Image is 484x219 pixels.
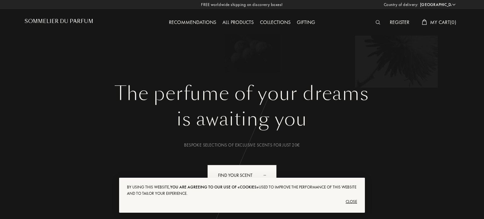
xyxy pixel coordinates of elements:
[257,19,294,27] div: Collections
[203,165,281,186] a: Find your scentanimation
[29,142,455,148] div: Bespoke selections of exclusive scents for just 20€
[219,19,257,26] a: All products
[166,19,219,27] div: Recommendations
[384,2,418,8] span: Country of delivery:
[219,19,257,27] div: All products
[207,165,277,186] div: Find your scent
[25,18,93,27] a: Sommelier du Parfum
[127,197,357,207] div: Close
[166,19,219,26] a: Recommendations
[294,19,318,27] div: Gifting
[430,19,456,26] span: My Cart ( 0 )
[422,19,427,25] img: cart_white.svg
[387,19,412,26] a: Register
[29,105,455,133] div: is awaiting you
[387,19,412,27] div: Register
[170,184,259,190] span: you are agreeing to our use of «cookies»
[294,19,318,26] a: Gifting
[257,19,294,26] a: Collections
[25,18,93,24] h1: Sommelier du Parfum
[376,20,380,25] img: search_icn_white.svg
[127,184,357,197] div: By using this website, used to improve the performance of this website and to tailor your experie...
[261,169,274,181] div: animation
[29,82,455,105] h1: The perfume of your dreams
